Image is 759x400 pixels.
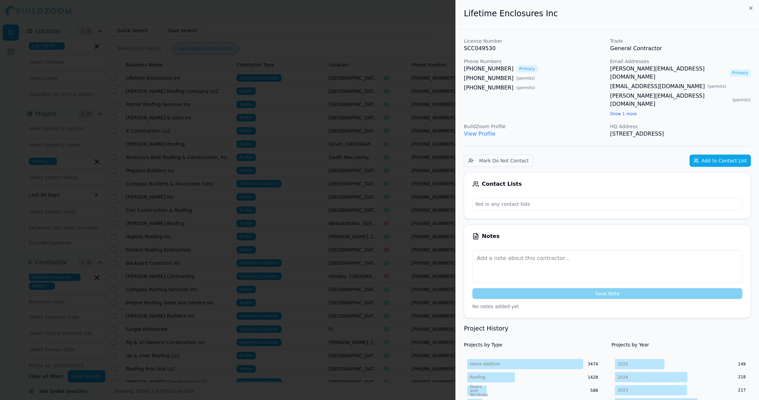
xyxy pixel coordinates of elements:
[470,393,488,397] tspan: Windows
[618,375,628,380] tspan: 2024
[516,65,538,73] span: Primary
[729,69,751,77] span: Primary
[464,8,751,19] h2: Lifetime Enclosures Inc
[618,388,628,393] tspan: 2023
[464,324,751,333] h3: Project History
[470,375,485,380] tspan: Roofing
[464,38,605,44] p: License Number
[470,384,482,389] tspan: Doors
[588,362,598,366] text: 3474
[690,155,751,167] button: Add to Contact List
[472,233,742,240] div: Notes
[610,82,705,91] a: [EMAIL_ADDRESS][DOMAIN_NAME]
[464,123,605,130] p: BuildZoom Profile
[732,97,751,103] span: ( permits )
[610,92,730,108] a: [PERSON_NAME][EMAIL_ADDRESS][DOMAIN_NAME]
[516,85,535,91] span: ( permits )
[516,76,535,81] span: ( permits )
[464,44,605,53] p: SCC049530
[464,65,514,73] a: [PHONE_NUMBER]
[610,130,751,138] p: [STREET_ADDRESS]
[464,131,495,137] a: View Profile
[464,74,514,82] a: [PHONE_NUMBER]
[590,388,598,393] text: 588
[473,198,742,210] p: Not in any contact lists
[464,58,605,65] p: Phone Numbers
[738,375,746,379] text: 218
[470,362,500,366] tspan: Home Addition
[464,155,533,167] button: Mark Do Not Contact
[472,303,742,310] p: No notes added yet
[588,375,598,380] text: 1428
[618,362,628,366] tspan: 2025
[464,84,514,92] a: [PHONE_NUMBER]
[610,38,751,44] p: Trade
[738,388,746,393] text: 217
[610,111,637,117] button: Show 1 more
[610,123,751,130] p: HQ Address
[470,388,478,393] tspan: and
[472,181,742,187] div: Contact Lists
[610,65,726,81] a: [PERSON_NAME][EMAIL_ADDRESS][DOMAIN_NAME]
[738,362,746,366] text: 149
[464,341,603,348] h4: Projects by Type
[612,341,751,348] h4: Projects by Year
[610,44,751,53] p: General Contractor
[707,84,726,89] span: ( permits )
[610,58,751,65] p: Email Addresses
